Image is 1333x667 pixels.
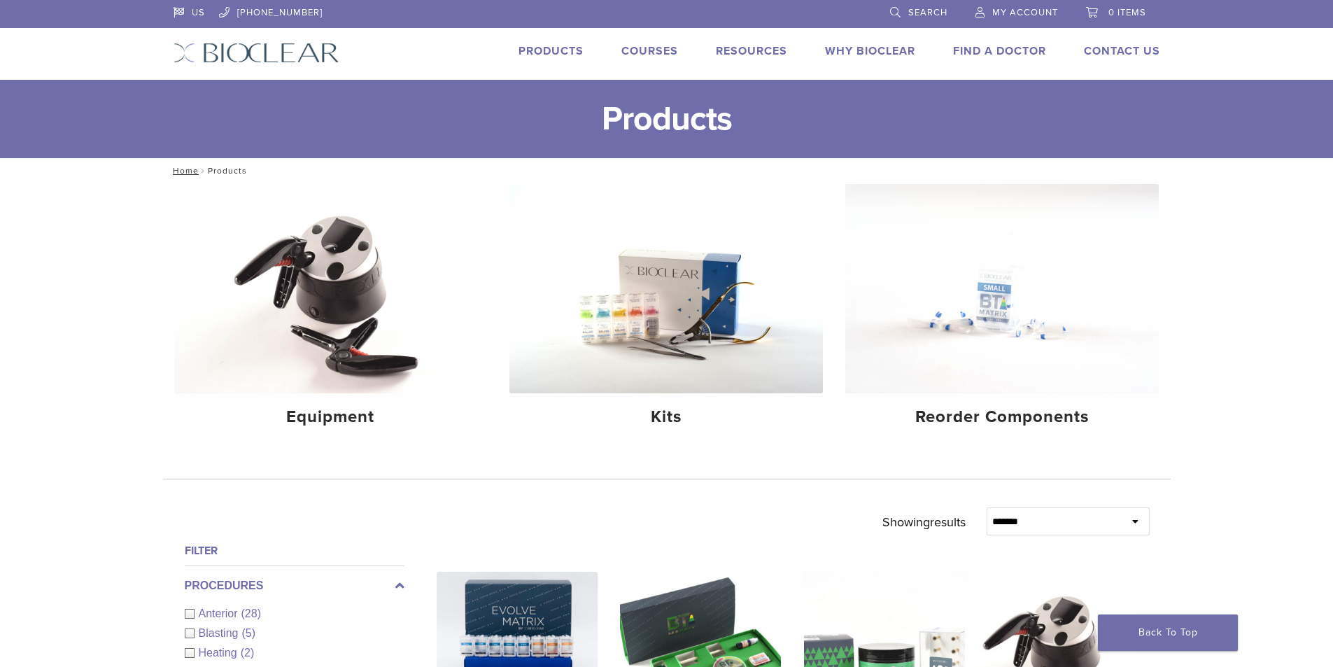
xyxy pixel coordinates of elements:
a: Find A Doctor [953,44,1046,58]
a: Equipment [174,184,488,439]
h4: Equipment [185,405,477,430]
h4: Reorder Components [856,405,1148,430]
span: Heating [199,647,241,659]
span: / [199,167,208,174]
a: Why Bioclear [825,44,915,58]
a: Home [169,166,199,176]
img: Kits [509,184,823,393]
span: (2) [241,647,255,659]
a: Kits [509,184,823,439]
img: Bioclear [174,43,339,63]
a: Products [519,44,584,58]
span: Search [908,7,947,18]
span: Anterior [199,608,241,619]
a: Reorder Components [845,184,1159,439]
img: Reorder Components [845,184,1159,393]
span: My Account [992,7,1058,18]
span: (28) [241,608,261,619]
span: (5) [241,627,255,639]
span: 0 items [1108,7,1146,18]
h4: Kits [521,405,812,430]
nav: Products [163,158,1171,183]
a: Resources [716,44,787,58]
a: Back To Top [1098,615,1238,651]
span: Blasting [199,627,242,639]
a: Courses [621,44,678,58]
label: Procedures [185,577,404,594]
img: Equipment [174,184,488,393]
p: Showing results [882,507,966,537]
a: Contact Us [1084,44,1160,58]
h4: Filter [185,542,404,559]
